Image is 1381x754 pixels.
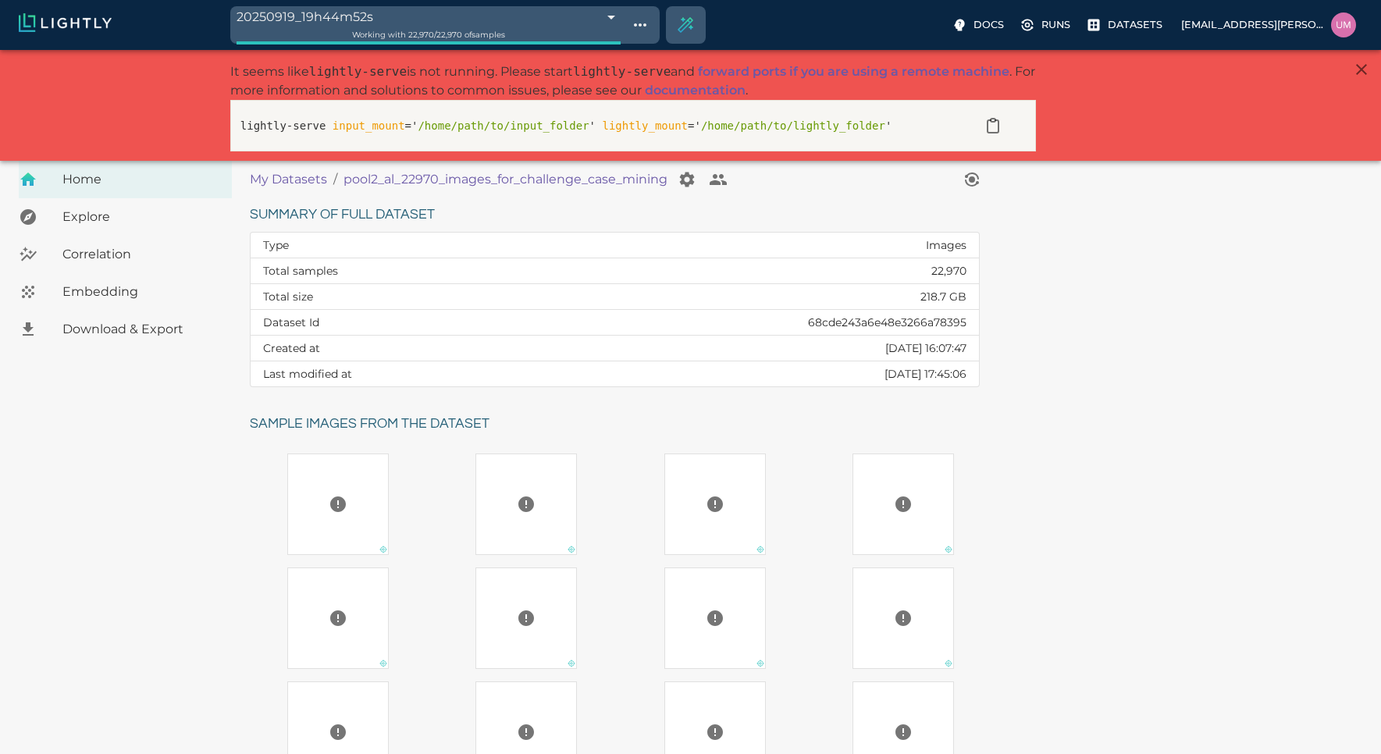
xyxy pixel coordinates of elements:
span: /home/path/to/lightly_folder [701,119,885,132]
a: Preview cannot be loaded. Please ensure the datasource is configured correctly and that the refer... [816,453,992,555]
td: 218.7 GB [530,284,979,310]
button: Preview cannot be loaded. Please ensure the datasource is configured correctly and that the refer... [699,603,731,634]
span: /home/path/to/input_folder [418,119,589,132]
th: Dataset Id [251,310,530,336]
td: Images [530,233,979,258]
a: documentation [645,83,746,98]
img: uma.govindarajan@bluerivertech.com [1331,12,1356,37]
label: Docs [949,12,1010,37]
nav: breadcrumb [250,164,956,195]
p: lightly-serve =' ' =' ' [240,118,960,134]
span: lightly_mount [602,119,688,132]
td: 68cde243a6e48e3266a78395 [530,310,979,336]
button: Preview cannot be loaded. Please ensure the datasource is configured correctly and that the refer... [699,717,731,748]
button: Show tag tree [627,12,653,38]
a: Preview cannot be loaded. Please ensure the datasource is configured correctly and that the refer... [627,567,803,669]
a: Correlation [19,236,232,273]
a: Preview cannot be loaded. Please ensure the datasource is configured correctly and that the refer... [250,453,426,555]
span: Home [62,170,219,189]
img: Lightly [19,13,112,32]
p: Datasets [1108,17,1162,32]
a: Preview cannot be loaded. Please ensure the datasource is configured correctly and that the refer... [627,453,803,555]
label: [EMAIL_ADDRESS][PERSON_NAME][DOMAIN_NAME]uma.govindarajan@bluerivertech.com [1175,8,1362,42]
div: Create selection [667,6,704,44]
a: Home [19,161,232,198]
a: Embedding [19,273,232,311]
td: [DATE] 16:07:47 [530,336,979,361]
span: Correlation [62,245,219,264]
span: Working with 22,970 / 22,970 of samples [352,30,505,40]
button: Preview cannot be loaded. Please ensure the datasource is configured correctly and that the refer... [511,603,542,634]
p: [EMAIL_ADDRESS][PERSON_NAME][DOMAIN_NAME] [1181,17,1325,32]
button: Collaborate on your dataset [703,164,734,195]
a: Explore [19,198,232,236]
table: dataset summary [251,233,979,386]
button: Preview cannot be loaded. Please ensure the datasource is configured correctly and that the refer... [511,489,542,520]
button: Preview cannot be loaded. Please ensure the datasource is configured correctly and that the refer... [322,489,354,520]
th: Total samples [251,258,530,284]
a: My Datasets [250,170,327,189]
button: View worker run detail [956,164,988,195]
a: forward ports if you are using a remote machine [698,64,1009,79]
td: [DATE] 17:45:06 [530,361,979,387]
span: input_mount [333,119,405,132]
th: Last modified at [251,361,530,387]
a: Preview cannot be loaded. Please ensure the datasource is configured correctly and that the refer... [439,567,615,669]
button: Preview cannot be loaded. Please ensure the datasource is configured correctly and that the refer... [511,717,542,748]
label: Runs [1016,12,1077,37]
a: Preview cannot be loaded. Please ensure the datasource is configured correctly and that the refer... [816,567,992,669]
a: Preview cannot be loaded. Please ensure the datasource is configured correctly and that the refer... [439,453,615,555]
button: Preview cannot be loaded. Please ensure the datasource is configured correctly and that the refer... [322,603,354,634]
h6: Summary of full dataset [250,203,980,227]
button: Preview cannot be loaded. Please ensure the datasource is configured correctly and that the refer... [699,489,731,520]
th: Type [251,233,530,258]
a: Preview cannot be loaded. Please ensure the datasource is configured correctly and that the refer... [250,567,426,669]
nav: explore, analyze, sample, metadata, embedding, correlations label, download your dataset [19,161,232,348]
span: lightly-serve [309,64,407,79]
button: Manage your dataset [671,164,703,195]
a: Download & Export [19,311,232,348]
button: Preview cannot be loaded. Please ensure the datasource is configured correctly and that the refer... [888,603,919,634]
p: Runs [1041,17,1070,32]
p: It seems like is not running. Please start and . For more information and solutions to common iss... [230,62,1036,100]
span: lightly-serve [573,64,671,79]
h6: Sample images from the dataset [250,412,991,436]
a: pool2_al_22970_images_for_challenge_case_mining [343,170,667,189]
button: Preview cannot be loaded. Please ensure the datasource is configured correctly and that the refer... [322,717,354,748]
p: Docs [973,17,1004,32]
button: Preview cannot be loaded. Please ensure the datasource is configured correctly and that the refer... [888,717,919,748]
th: Total size [251,284,530,310]
span: Download & Export [62,320,219,339]
span: Explore [62,208,219,226]
label: Datasets [1083,12,1169,37]
button: Preview cannot be loaded. Please ensure the datasource is configured correctly and that the refer... [888,489,919,520]
button: Copy to clipboard [977,110,1009,141]
li: / [333,170,337,189]
div: 20250919_19h44m52s [237,6,621,27]
th: Created at [251,336,530,361]
td: 22,970 [530,258,979,284]
span: Embedding [62,283,219,301]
